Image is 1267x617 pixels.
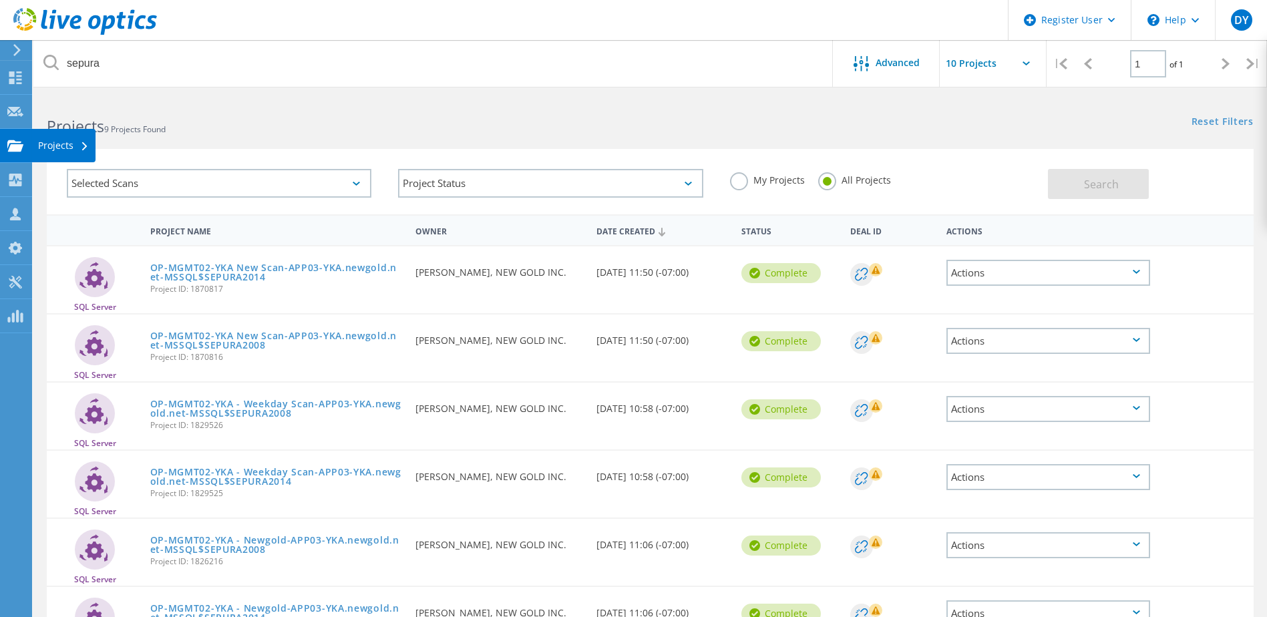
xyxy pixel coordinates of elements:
[74,439,116,447] span: SQL Server
[38,141,89,150] div: Projects
[150,331,403,350] a: OP-MGMT02-YKA New Scan-APP03-YKA.newgold.net-MSSQL$SEPURA2008
[144,218,409,242] div: Project Name
[818,172,891,185] label: All Projects
[876,58,920,67] span: Advanced
[844,218,940,242] div: Deal Id
[590,519,735,563] div: [DATE] 11:06 (-07:00)
[33,40,834,87] input: Search projects by name, owner, ID, company, etc
[1048,169,1149,199] button: Search
[940,218,1157,242] div: Actions
[409,383,590,427] div: [PERSON_NAME], NEW GOLD INC.
[1169,59,1184,70] span: of 1
[590,451,735,495] div: [DATE] 10:58 (-07:00)
[150,467,403,486] a: OP-MGMT02-YKA - Weekday Scan-APP03-YKA.newgold.net-MSSQL$SEPURA2014
[741,263,821,283] div: Complete
[946,532,1150,558] div: Actions
[735,218,844,242] div: Status
[1240,40,1267,87] div: |
[150,353,403,361] span: Project ID: 1870816
[946,464,1150,490] div: Actions
[150,399,403,418] a: OP-MGMT02-YKA - Weekday Scan-APP03-YKA.newgold.net-MSSQL$SEPURA2008
[409,451,590,495] div: [PERSON_NAME], NEW GOLD INC.
[409,315,590,359] div: [PERSON_NAME], NEW GOLD INC.
[47,116,104,137] b: Projects
[150,489,403,497] span: Project ID: 1829525
[1047,40,1074,87] div: |
[409,519,590,563] div: [PERSON_NAME], NEW GOLD INC.
[1084,177,1119,192] span: Search
[150,558,403,566] span: Project ID: 1826216
[409,218,590,242] div: Owner
[1192,117,1254,128] a: Reset Filters
[67,169,371,198] div: Selected Scans
[150,285,403,293] span: Project ID: 1870817
[741,399,821,419] div: Complete
[150,263,403,282] a: OP-MGMT02-YKA New Scan-APP03-YKA.newgold.net-MSSQL$SEPURA2014
[1234,15,1248,25] span: DY
[946,260,1150,286] div: Actions
[150,421,403,429] span: Project ID: 1829526
[150,536,403,554] a: OP-MGMT02-YKA - Newgold-APP03-YKA.newgold.net-MSSQL$SEPURA2008
[409,246,590,290] div: [PERSON_NAME], NEW GOLD INC.
[74,576,116,584] span: SQL Server
[741,331,821,351] div: Complete
[741,536,821,556] div: Complete
[946,328,1150,354] div: Actions
[590,315,735,359] div: [DATE] 11:50 (-07:00)
[104,124,166,135] span: 9 Projects Found
[13,28,157,37] a: Live Optics Dashboard
[590,246,735,290] div: [DATE] 11:50 (-07:00)
[590,218,735,243] div: Date Created
[590,383,735,427] div: [DATE] 10:58 (-07:00)
[741,467,821,487] div: Complete
[946,396,1150,422] div: Actions
[730,172,805,185] label: My Projects
[74,507,116,516] span: SQL Server
[74,371,116,379] span: SQL Server
[74,303,116,311] span: SQL Server
[398,169,703,198] div: Project Status
[1147,14,1159,26] svg: \n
